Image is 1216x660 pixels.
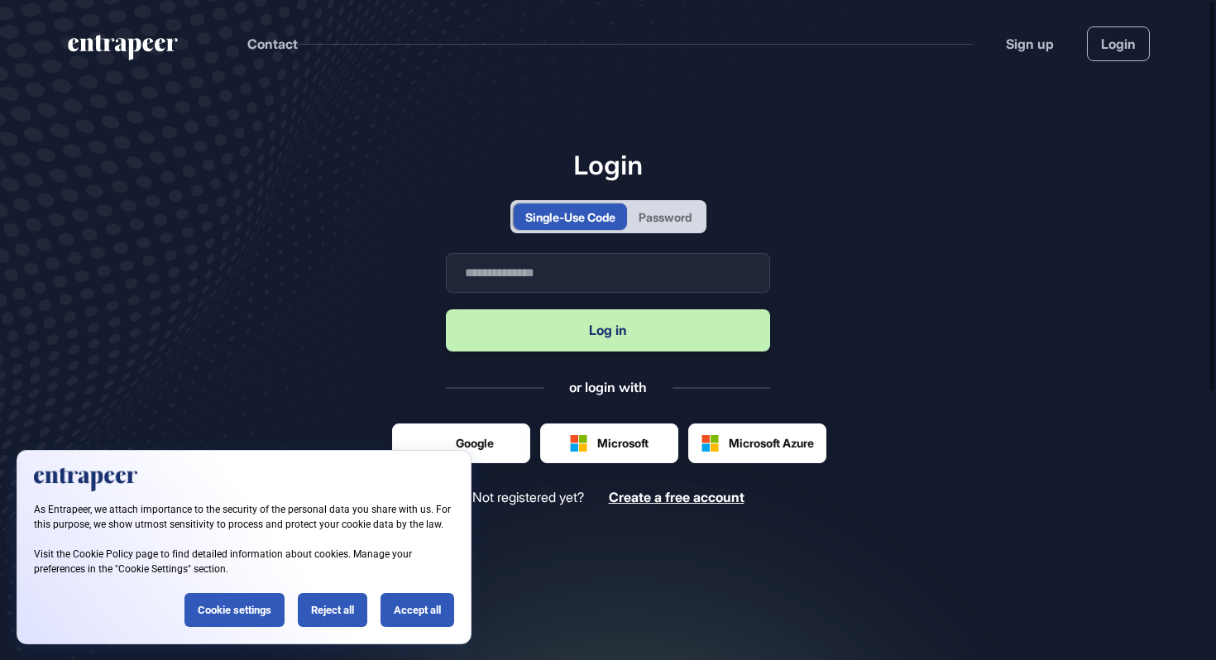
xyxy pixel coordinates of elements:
a: Create a free account [609,490,744,505]
button: Log in [446,309,770,352]
span: Not registered yet? [472,490,584,505]
div: or login with [569,378,647,396]
button: Contact [247,33,298,55]
span: Create a free account [609,489,744,505]
h1: Login [446,149,770,180]
a: Login [1087,26,1150,61]
div: Password [639,208,692,226]
a: Sign up [1006,34,1054,54]
div: Single-Use Code [525,208,615,226]
a: entrapeer-logo [66,35,180,66]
